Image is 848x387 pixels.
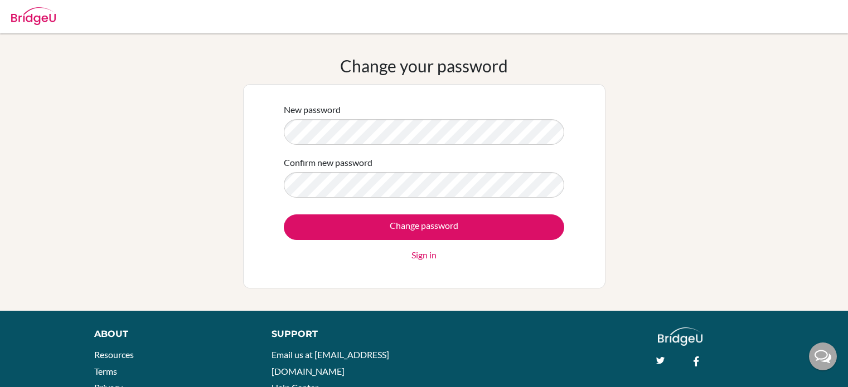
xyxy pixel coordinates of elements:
[284,103,341,116] label: New password
[272,327,412,341] div: Support
[411,248,437,262] a: Sign in
[272,349,389,376] a: Email us at [EMAIL_ADDRESS][DOMAIN_NAME]
[284,156,372,169] label: Confirm new password
[284,214,564,240] input: Change password
[11,7,56,25] img: Bridge-U
[658,327,703,346] img: logo_white@2x-f4f0deed5e89b7ecb1c2cc34c3e3d731f90f0f143d5ea2071677605dd97b5244.png
[94,349,134,360] a: Resources
[94,327,246,341] div: About
[340,56,508,76] h1: Change your password
[94,366,117,376] a: Terms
